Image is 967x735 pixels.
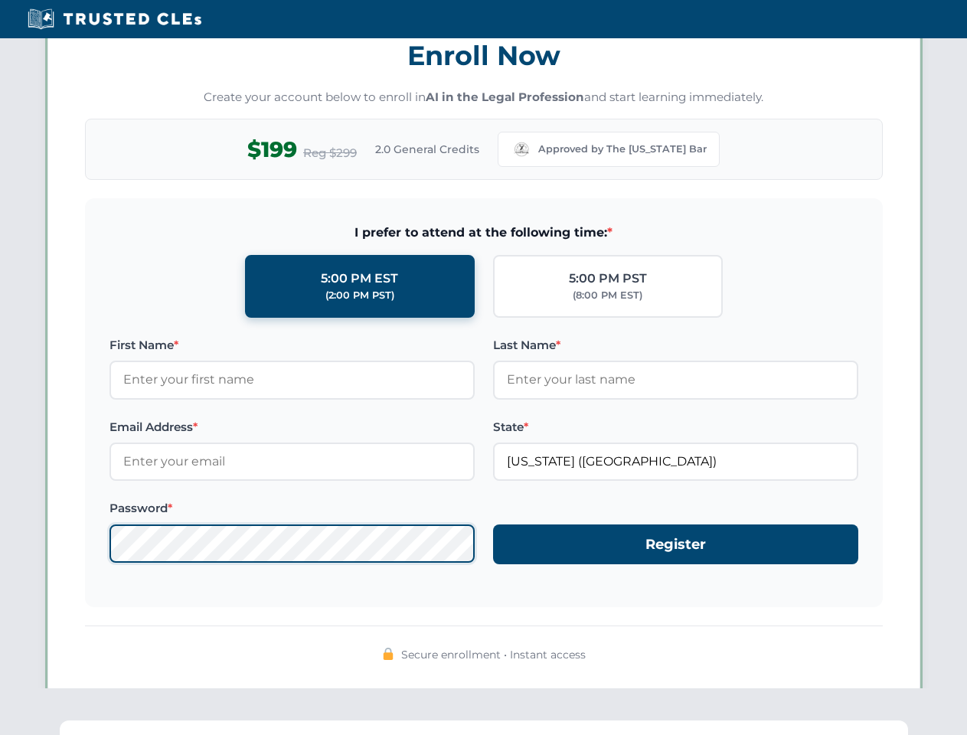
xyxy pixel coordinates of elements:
img: 🔒 [382,648,394,660]
button: Register [493,524,858,565]
label: Password [109,499,475,518]
div: (8:00 PM EST) [573,288,642,303]
input: Enter your last name [493,361,858,399]
input: Missouri (MO) [493,443,858,481]
div: (2:00 PM PST) [325,288,394,303]
span: $199 [247,132,297,167]
span: Secure enrollment • Instant access [401,646,586,663]
span: I prefer to attend at the following time: [109,223,858,243]
span: Approved by The [US_STATE] Bar [538,142,707,157]
img: Trusted CLEs [23,8,206,31]
span: Reg $299 [303,144,357,162]
label: First Name [109,336,475,354]
h3: Enroll Now [85,31,883,80]
img: Missouri Bar [511,139,532,160]
input: Enter your email [109,443,475,481]
strong: AI in the Legal Profession [426,90,584,104]
label: Email Address [109,418,475,436]
span: 2.0 General Credits [375,141,479,158]
label: Last Name [493,336,858,354]
div: 5:00 PM EST [321,269,398,289]
div: 5:00 PM PST [569,269,647,289]
label: State [493,418,858,436]
p: Create your account below to enroll in and start learning immediately. [85,89,883,106]
input: Enter your first name [109,361,475,399]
